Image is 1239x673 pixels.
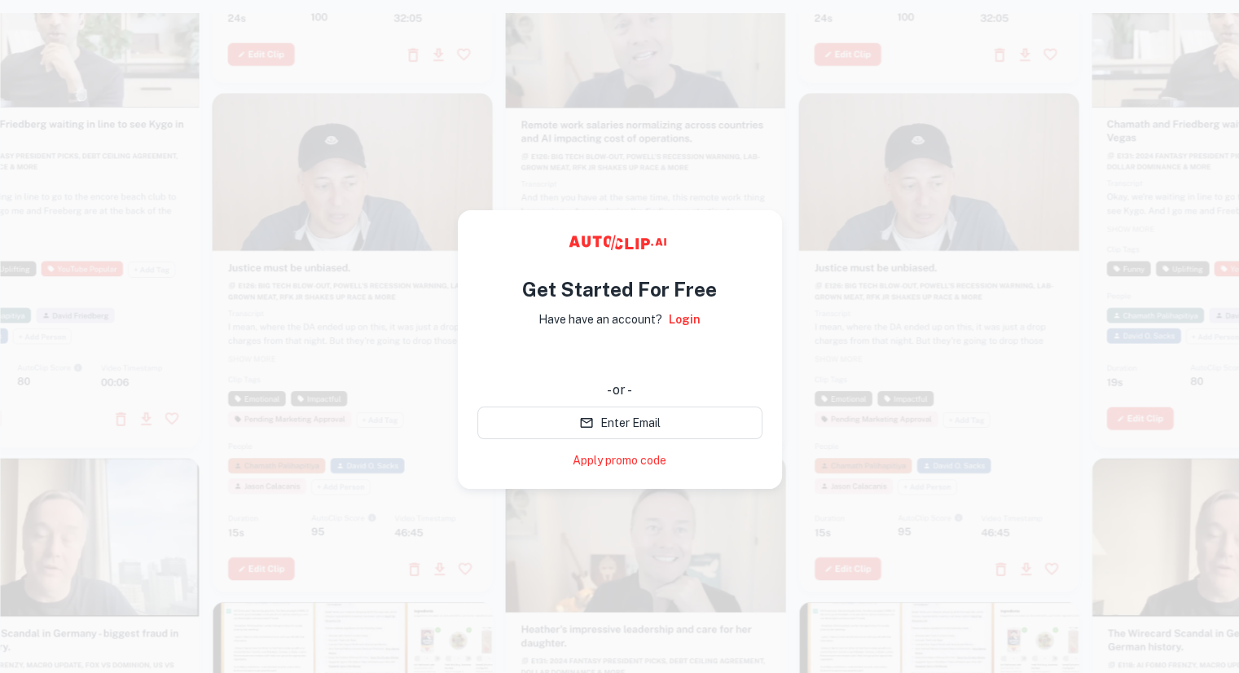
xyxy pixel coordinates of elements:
h4: Get Started For Free [522,275,717,304]
div: - or - [477,380,762,400]
a: Apply promo code [573,452,666,469]
a: Login [669,310,701,328]
iframe: “使用 Google 账号登录”按钮 [469,340,771,376]
p: Have have an account? [538,310,662,328]
button: Enter Email [477,407,762,439]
